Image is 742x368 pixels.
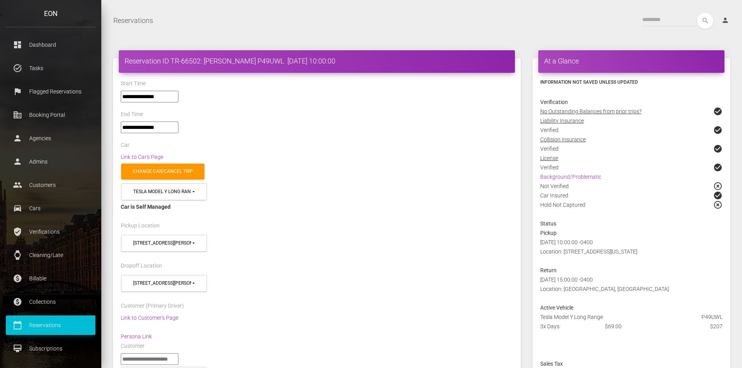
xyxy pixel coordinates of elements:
[534,125,728,135] div: Verified
[6,199,95,218] a: drive_eta Cars
[534,144,728,153] div: Verified
[534,191,728,200] div: Car Insured
[716,13,736,28] a: person
[12,39,90,51] p: Dashboard
[713,107,723,116] span: check_circle
[121,141,129,149] label: Car
[599,322,664,331] div: $69.00
[534,200,728,219] div: Hold Not Captured
[6,105,95,125] a: corporate_fare Booking Portal
[12,296,90,308] p: Collections
[121,302,184,310] label: Customer (Primary Driver)
[12,179,90,191] p: Customers
[6,152,95,171] a: person Admins
[540,220,556,227] strong: Status
[12,273,90,284] p: Billable
[113,11,153,30] a: Reservations
[121,262,162,270] label: Dropoff Location
[121,111,143,118] label: End Time
[6,129,95,148] a: person Agencies
[6,315,95,335] a: calendar_today Reservations
[701,312,723,322] span: P49UWL
[540,276,669,292] span: [DATE] 15:00:00 -0400 Location: [GEOGRAPHIC_DATA], [GEOGRAPHIC_DATA]
[121,222,160,230] label: Pickup Location
[540,118,584,124] u: Liability Insurance
[6,58,95,78] a: task_alt Tasks
[6,35,95,55] a: dashboard Dashboard
[713,163,723,172] span: check_circle
[540,230,557,236] strong: Pickup
[6,245,95,265] a: watch Cleaning/Late
[540,99,568,105] strong: Verification
[121,164,204,180] a: Change car/cancel trip
[721,16,729,24] i: person
[12,226,90,238] p: Verifications
[6,339,95,358] a: card_membership Subscriptions
[121,275,207,292] button: 45-50 Davis St (11101)
[121,80,146,88] label: Start Time
[540,305,573,311] strong: Active Vehicle
[713,181,723,191] span: highlight_off
[12,109,90,121] p: Booking Portal
[540,361,563,367] strong: Sales Tax
[12,86,90,97] p: Flagged Reservations
[534,181,728,191] div: Not Verified
[540,174,601,180] a: Background/Problematic
[534,312,728,322] div: Tesla Model Y Long Range
[710,322,723,331] span: $207
[121,154,163,160] a: Link to Car's Page
[12,132,90,144] p: Agencies
[540,136,586,143] u: Collision Insurance
[540,155,558,161] u: License
[133,280,191,287] div: [STREET_ADDRESS][PERSON_NAME]
[12,62,90,74] p: Tasks
[713,200,723,210] span: highlight_off
[133,188,191,195] div: Tesla Model Y Long Range (P49UWL in 11101)
[540,239,637,255] span: [DATE] 10:00:00 -0400 Location: [STREET_ADDRESS][US_STATE]
[121,333,152,340] a: Persona Link
[6,222,95,241] a: verified_user Verifications
[12,319,90,331] p: Reservations
[121,235,207,252] button: 45-50 Davis St (11101)
[6,82,95,101] a: flag Flagged Reservations
[540,267,557,273] strong: Return
[12,249,90,261] p: Cleaning/Late
[697,13,713,29] button: search
[540,108,642,114] u: No Outstanding Balances from prior trips?
[12,202,90,214] p: Cars
[121,183,207,200] button: Tesla Model Y Long Range (P49UWL in 11101)
[534,163,728,172] div: Verified
[6,175,95,195] a: people Customers
[133,240,191,247] div: [STREET_ADDRESS][PERSON_NAME]
[125,56,509,66] h4: Reservation ID TR-66502: [PERSON_NAME] P49UWL [DATE] 10:00:00
[6,292,95,312] a: paid Collections
[6,269,95,288] a: paid Billable
[540,79,723,86] h6: Information not saved unless updated
[713,125,723,135] span: check_circle
[713,144,723,153] span: check_circle
[12,156,90,167] p: Admins
[12,343,90,354] p: Subscriptions
[534,322,599,331] div: 3x Days:
[121,315,178,321] a: Link to Customer's Page
[121,202,513,211] div: Car is Self Managed
[121,342,145,350] label: Customer
[544,56,719,66] h4: At a Glance
[713,191,723,200] span: check_circle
